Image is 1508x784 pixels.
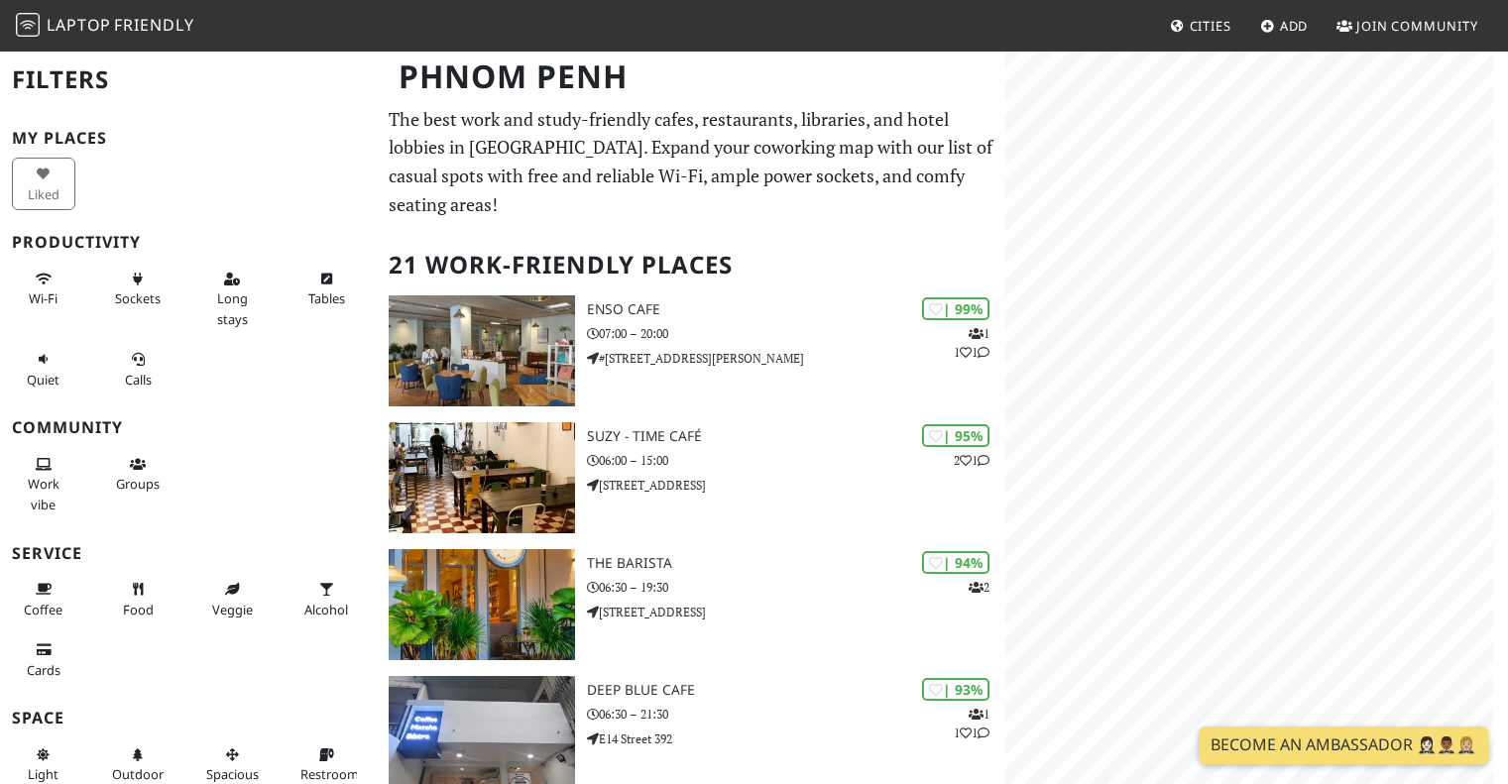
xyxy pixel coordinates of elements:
p: 07:00 – 20:00 [587,324,1006,343]
button: Alcohol [294,573,358,625]
img: Suzy - Time Café [389,422,574,533]
button: Groups [106,448,170,501]
div: | 94% [922,551,989,574]
button: Coffee [12,573,75,625]
span: Long stays [217,289,248,327]
span: Power sockets [115,289,161,307]
span: Laptop [47,14,111,36]
h2: Filters [12,50,365,110]
div: | 99% [922,297,989,320]
h3: Service [12,544,365,563]
span: Video/audio calls [125,371,152,389]
p: [STREET_ADDRESS] [587,603,1006,621]
button: Veggie [200,573,264,625]
p: #[STREET_ADDRESS][PERSON_NAME] [587,349,1006,368]
h3: Space [12,709,365,728]
h3: Deep Blue Cafe [587,682,1006,699]
img: LaptopFriendly [16,13,40,37]
h3: The Barista [587,555,1006,572]
span: Credit cards [27,661,60,679]
p: [STREET_ADDRESS] [587,476,1006,495]
p: E14 Street 392 [587,729,1006,748]
button: Wi-Fi [12,263,75,315]
span: Coffee [24,601,62,618]
p: The best work and study-friendly cafes, restaurants, libraries, and hotel lobbies in [GEOGRAPHIC_... [389,105,993,219]
span: Join Community [1356,17,1478,35]
h3: Suzy - Time Café [587,428,1006,445]
h3: Productivity [12,233,365,252]
img: The Barista [389,549,574,660]
a: Add [1252,8,1317,44]
button: Food [106,573,170,625]
button: Quiet [12,343,75,395]
span: Outdoor area [112,765,164,783]
button: Long stays [200,263,264,335]
a: Suzy - Time Café | 95% 21 Suzy - Time Café 06:00 – 15:00 [STREET_ADDRESS] [377,422,1005,533]
a: Cities [1162,8,1239,44]
a: LaptopFriendly LaptopFriendly [16,9,194,44]
p: 06:30 – 19:30 [587,578,1006,597]
p: 1 1 1 [954,705,989,742]
a: Join Community [1329,8,1486,44]
span: Stable Wi-Fi [29,289,58,307]
span: Work-friendly tables [308,289,345,307]
button: Tables [294,263,358,315]
button: Cards [12,633,75,686]
span: Food [123,601,154,618]
span: Restroom [300,765,359,783]
h3: My Places [12,129,365,148]
p: 1 1 1 [954,324,989,362]
div: | 95% [922,424,989,447]
p: 2 1 [954,451,989,470]
div: | 93% [922,678,989,701]
a: Become an Ambassador 🤵🏻‍♀️🤵🏾‍♂️🤵🏼‍♀️ [1199,727,1488,764]
h2: 21 Work-Friendly Places [389,235,993,295]
h1: Phnom Penh [383,50,1001,104]
p: 2 [969,578,989,597]
span: Quiet [27,371,59,389]
button: Work vibe [12,448,75,520]
span: Group tables [116,475,160,493]
span: Spacious [206,765,259,783]
span: Veggie [212,601,253,618]
img: Enso Cafe [389,295,574,406]
a: Enso Cafe | 99% 111 Enso Cafe 07:00 – 20:00 #[STREET_ADDRESS][PERSON_NAME] [377,295,1005,406]
span: Natural light [28,765,58,783]
span: Alcohol [304,601,348,618]
p: 06:00 – 15:00 [587,451,1006,470]
h3: Enso Cafe [587,301,1006,318]
button: Sockets [106,263,170,315]
h3: Community [12,418,365,437]
span: Friendly [114,14,193,36]
span: Add [1280,17,1309,35]
span: People working [28,475,59,512]
a: The Barista | 94% 2 The Barista 06:30 – 19:30 [STREET_ADDRESS] [377,549,1005,660]
span: Cities [1190,17,1231,35]
button: Calls [106,343,170,395]
p: 06:30 – 21:30 [587,705,1006,724]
